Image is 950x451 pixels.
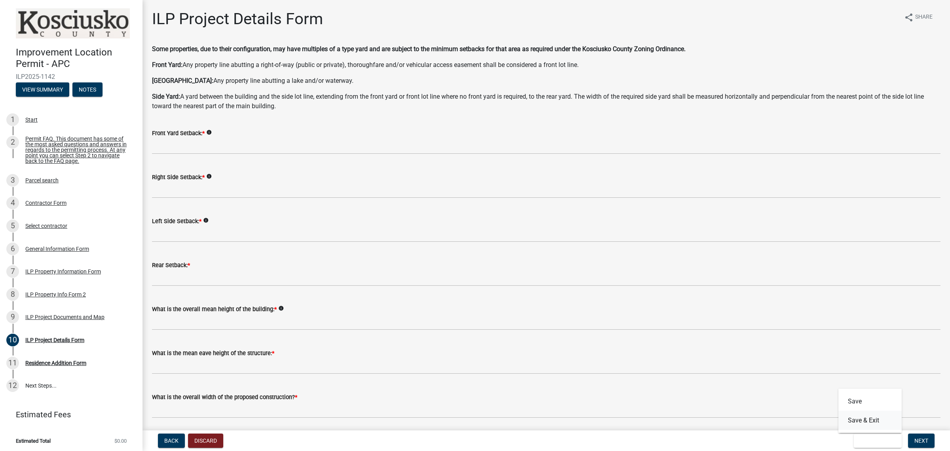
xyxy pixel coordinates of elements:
[6,288,19,301] div: 8
[25,292,86,297] div: ILP Property Info Form 2
[6,265,19,278] div: 7
[25,117,38,122] div: Start
[152,93,180,100] strong: Side Yard:
[188,434,223,448] button: Discard
[152,219,201,224] label: Left Side Setback:
[898,10,939,25] button: shareShare
[152,131,205,136] label: Front Yard Setback:
[16,8,130,38] img: Kosciusko County, Indiana
[152,77,213,84] strong: [GEOGRAPHIC_DATA]:
[6,357,19,369] div: 11
[206,174,212,179] i: info
[6,379,19,392] div: 12
[838,392,902,411] button: Save
[152,10,323,29] h1: ILP Project Details Form
[158,434,185,448] button: Back
[16,87,69,93] wm-modal-confirm: Summary
[16,82,69,97] button: View Summary
[152,307,277,312] label: What is the overall mean height of the building:
[72,82,103,97] button: Notes
[838,389,902,433] div: Save & Exit
[6,220,19,232] div: 5
[25,337,84,343] div: ILP Project Details Form
[860,438,891,444] span: Save & Exit
[25,269,101,274] div: ILP Property Information Form
[838,411,902,430] button: Save & Exit
[25,223,67,229] div: Select contractor
[152,395,297,400] label: What is the overall width of the proposed construction?
[152,263,190,268] label: Rear Setback:
[152,351,274,356] label: What is the mean eave height of the structure:
[904,13,914,22] i: share
[6,311,19,323] div: 9
[6,174,19,187] div: 3
[25,200,66,206] div: Contractor Form
[152,175,205,180] label: Right Side Setback:
[25,360,86,366] div: Residence Addition Form
[16,73,127,80] span: ILP2025-1142
[164,438,179,444] span: Back
[6,243,19,255] div: 6
[25,314,104,320] div: ILP Project Documents and Map
[915,13,933,22] span: Share
[16,47,136,70] h4: Improvement Location Permit - APC
[152,76,940,86] p: Any property line abutting a lake and/or waterway.
[6,334,19,346] div: 10
[152,45,686,53] strong: Some properties, due to their configuration, may have multiples of a type yard and are subject to...
[72,87,103,93] wm-modal-confirm: Notes
[6,197,19,209] div: 4
[152,61,182,69] strong: Front Yard:
[152,92,940,111] p: A yard between the building and the side lot line, extending from the front yard or front lot lin...
[6,136,19,149] div: 2
[16,438,51,443] span: Estimated Total
[914,438,928,444] span: Next
[854,434,902,448] button: Save & Exit
[114,438,127,443] span: $0.00
[25,178,59,183] div: Parcel search
[278,306,284,311] i: info
[6,407,130,422] a: Estimated Fees
[206,130,212,135] i: info
[25,246,89,252] div: General Information Form
[203,218,209,223] i: info
[6,113,19,126] div: 1
[152,60,940,70] p: Any property line abutting a right-of-way (public or private), thoroughfare and/or vehicular acce...
[25,136,130,164] div: Permit FAQ. This document has some of the most asked questions and answers in regards to the perm...
[908,434,935,448] button: Next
